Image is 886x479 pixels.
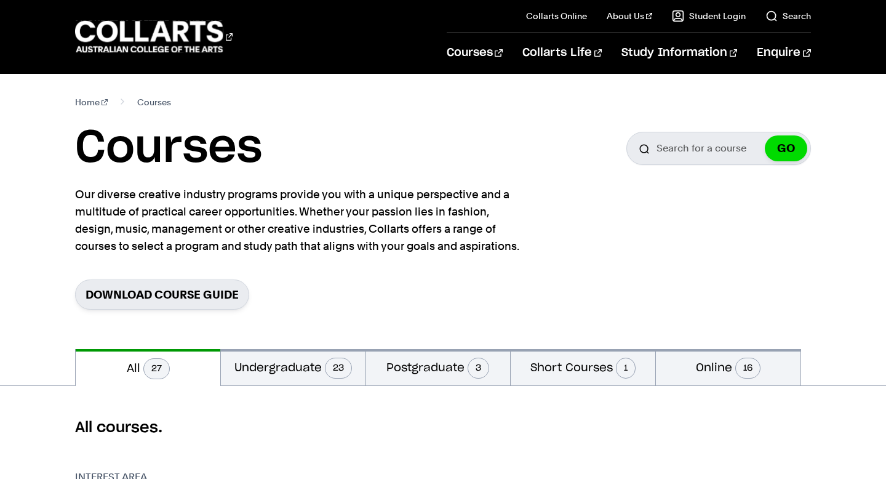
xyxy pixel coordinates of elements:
[765,10,811,22] a: Search
[526,10,587,22] a: Collarts Online
[75,94,108,111] a: Home
[143,358,170,379] span: 27
[757,33,810,73] a: Enquire
[621,33,737,73] a: Study Information
[616,358,636,379] span: 1
[468,358,489,379] span: 3
[137,94,171,111] span: Courses
[522,33,602,73] a: Collarts Life
[626,132,811,165] input: Search for a course
[656,349,800,385] button: Online16
[75,186,524,255] p: Our diverse creative industry programs provide you with a unique perspective and a multitude of p...
[765,135,807,161] button: GO
[75,19,233,54] div: Go to homepage
[607,10,652,22] a: About Us
[735,358,760,379] span: 16
[75,418,810,438] h2: All courses.
[75,121,262,176] h1: Courses
[511,349,655,385] button: Short Courses1
[325,358,352,379] span: 23
[672,10,746,22] a: Student Login
[221,349,365,385] button: Undergraduate23
[75,280,249,310] a: Download Course Guide
[366,349,511,385] button: Postgraduate3
[76,349,220,386] button: All27
[447,33,503,73] a: Courses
